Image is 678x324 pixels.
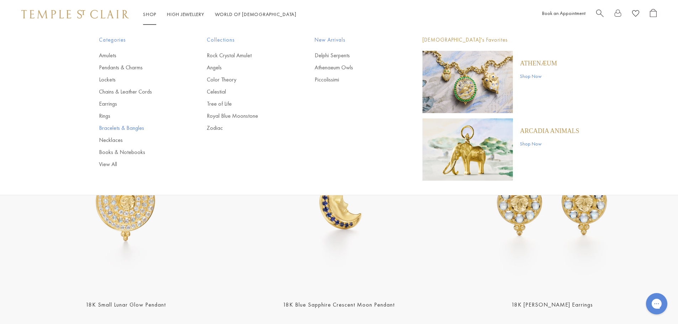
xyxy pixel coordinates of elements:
a: View All [99,160,178,168]
a: Bracelets & Bangles [99,124,178,132]
a: 18K Small Lunar Glow Pendant [86,301,166,308]
a: Color Theory [207,76,286,84]
a: Open Shopping Bag [650,9,657,20]
a: Shop Now [520,72,557,80]
a: Angels [207,64,286,71]
a: 18K [PERSON_NAME] Earrings [511,301,593,308]
a: ARCADIA ANIMALS [520,127,579,135]
a: Zodiac [207,124,286,132]
a: Shop Now [520,140,579,148]
p: [DEMOGRAPHIC_DATA]'s Favorites [422,36,579,44]
a: Rock Crystal Amulet [207,52,286,59]
a: Celestial [207,88,286,96]
a: Delphi Serpents [315,52,394,59]
a: Books & Notebooks [99,148,178,156]
a: Pendants & Charms [99,64,178,71]
a: Chains & Leather Cords [99,88,178,96]
a: 18K Blue Sapphire Crescent Moon Pendant [283,301,395,308]
a: Royal Blue Moonstone [207,112,286,120]
a: Piccolissimi [315,76,394,84]
iframe: Gorgias live chat messenger [642,291,671,317]
a: Athenaeum Owls [315,64,394,71]
a: World of [DEMOGRAPHIC_DATA]World of [DEMOGRAPHIC_DATA] [215,11,296,17]
img: Temple St. Clair [21,10,129,18]
a: Necklaces [99,136,178,144]
a: Athenæum [520,59,557,67]
a: Amulets [99,52,178,59]
a: Lockets [99,76,178,84]
span: New Arrivals [315,36,394,44]
nav: Main navigation [143,10,296,19]
a: View Wishlist [632,9,639,20]
a: Book an Appointment [542,10,585,16]
a: Rings [99,112,178,120]
a: Tree of Life [207,100,286,108]
a: Earrings [99,100,178,108]
a: ShopShop [143,11,156,17]
a: Search [596,9,604,20]
span: Collections [207,36,286,44]
a: High JewelleryHigh Jewellery [167,11,204,17]
span: Categories [99,36,178,44]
